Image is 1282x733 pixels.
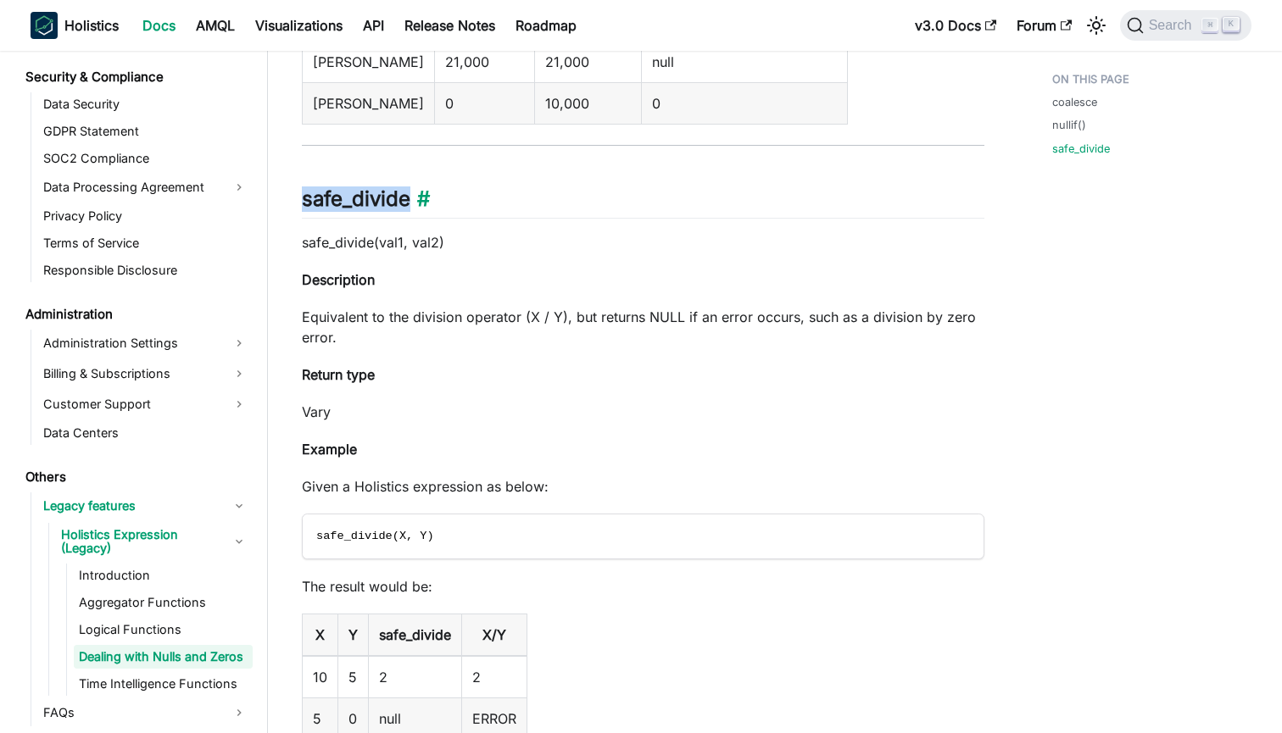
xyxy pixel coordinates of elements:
p: Given a Holistics expression as below: [302,476,984,497]
p: The result would be: [302,576,984,597]
p: safe_divide(val1, val2) [302,232,984,253]
strong: Description [302,271,375,288]
td: [PERSON_NAME] [303,41,435,82]
th: X [303,614,338,656]
td: 10,000 [535,82,642,124]
a: v3.0 Docs [905,12,1006,39]
a: Data Centers [38,421,253,445]
a: coalesce [1052,94,1097,110]
a: AMQL [186,12,245,39]
p: Equivalent to the division operator (X / Y), but returns NULL if an error occurs, such as a divis... [302,307,984,347]
a: nullif() [1052,117,1086,133]
td: 5 [338,656,369,698]
span: safe_divide(X, Y) [316,530,434,542]
a: Logical Functions [74,618,253,641]
a: Billing & Subscriptions [38,360,253,387]
td: 2 [462,656,527,698]
a: Customer Support [38,391,253,418]
strong: Return type [302,366,375,383]
a: Security & Compliance [20,65,253,89]
a: Docs [132,12,186,39]
a: Roadmap [505,12,587,39]
a: Forum [1006,12,1082,39]
a: HolisticsHolistics [31,12,119,39]
nav: Docs sidebar [14,51,268,733]
b: Holistics [64,15,119,36]
a: Aggregator Functions [74,591,253,614]
a: Introduction [74,564,253,587]
a: Administration Settings [38,330,253,357]
strong: Example [302,441,357,458]
a: Legacy features [38,492,253,519]
a: safe_divide [1052,141,1110,157]
a: SOC2 Compliance [38,147,253,170]
a: Privacy Policy [38,204,253,228]
td: 21,000 [435,41,535,82]
a: Direct link to safe_divide [410,186,430,211]
th: safe_divide [369,614,462,656]
th: Y [338,614,369,656]
th: X/Y [462,614,527,656]
a: Release Notes [394,12,505,39]
td: 0 [435,82,535,124]
a: API [353,12,394,39]
td: 21,000 [535,41,642,82]
a: GDPR Statement [38,119,253,143]
a: Data Processing Agreement [38,174,253,201]
a: Holistics Expression (Legacy) [56,523,253,560]
kbd: ⌘ [1201,18,1218,33]
p: Vary [302,402,984,422]
a: FAQs [38,699,253,726]
img: Holistics [31,12,58,39]
a: Others [20,465,253,489]
a: Responsible Disclosure [38,258,253,282]
a: Terms of Service [38,231,253,255]
td: null [642,41,848,82]
a: Visualizations [245,12,353,39]
a: Administration [20,303,253,326]
td: 10 [303,656,338,698]
td: [PERSON_NAME] [303,82,435,124]
a: Dealing with Nulls and Zeros [74,645,253,669]
h2: safe_divide [302,186,984,219]
td: 0 [642,82,848,124]
a: Data Security [38,92,253,116]
button: Switch between dark and light mode (currently light mode) [1083,12,1110,39]
a: Time Intelligence Functions [74,672,253,696]
span: Search [1144,18,1202,33]
kbd: K [1223,17,1240,32]
td: 2 [369,656,462,698]
button: Search (Command+K) [1120,10,1251,41]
